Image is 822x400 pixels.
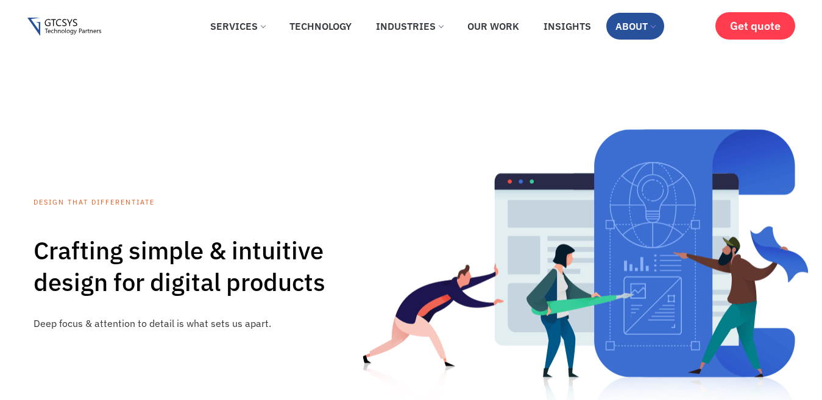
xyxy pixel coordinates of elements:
h2: Crafting simple & intuitive design for digital products [34,234,331,298]
a: Services [201,13,274,40]
span: Get quote [730,19,781,32]
a: Our Work [458,13,528,40]
a: Technology [280,13,361,40]
p: Deep focus & attention to detail is what sets us apart. [34,316,331,331]
a: Insights [534,13,600,40]
a: Industries [367,13,452,40]
img: Gtcsys logo [27,18,101,37]
a: About [606,13,664,40]
a: Get quote [715,12,795,40]
iframe: chat widget [746,324,822,382]
p: Design That Differentiate [34,197,331,208]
